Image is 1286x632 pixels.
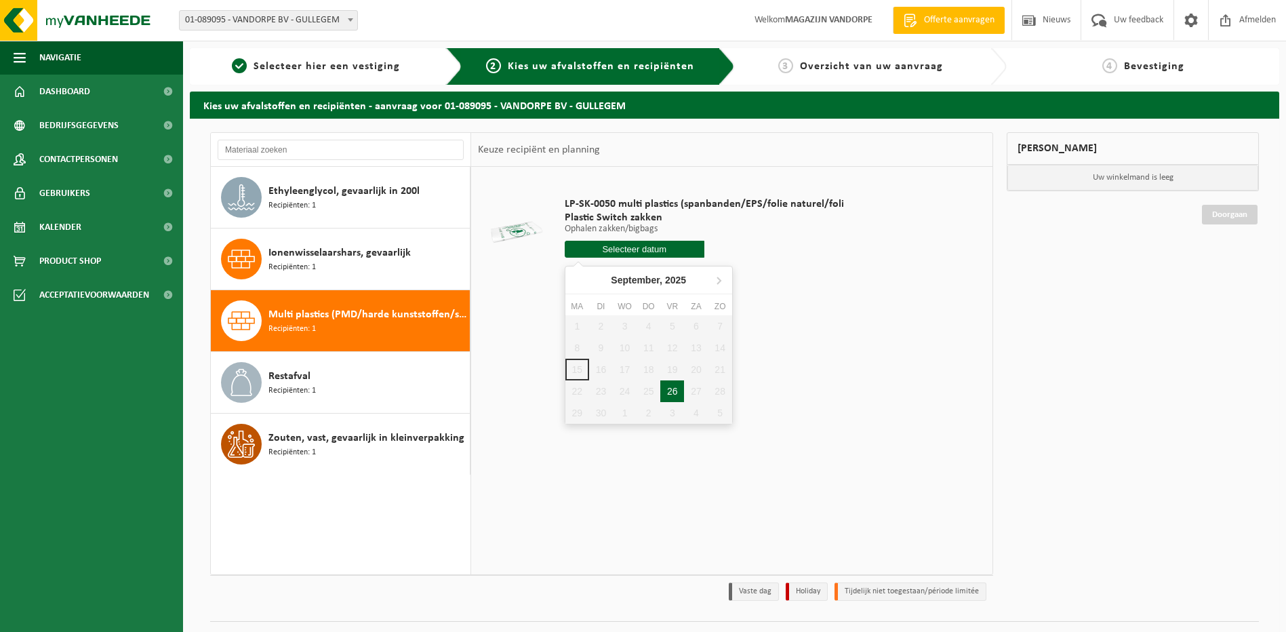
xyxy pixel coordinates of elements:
[268,446,316,459] span: Recipiënten: 1
[268,261,316,274] span: Recipiënten: 1
[39,41,81,75] span: Navigatie
[565,241,704,258] input: Selecteer datum
[268,323,316,336] span: Recipiënten: 1
[268,245,411,261] span: Ionenwisselaarshars, gevaarlijk
[1007,132,1259,165] div: [PERSON_NAME]
[268,430,464,446] span: Zouten, vast, gevaarlijk in kleinverpakking
[660,300,684,313] div: vr
[605,269,691,291] div: September,
[190,92,1279,118] h2: Kies uw afvalstoffen en recipiënten - aanvraag voor 01-089095 - VANDORPE BV - GULLEGEM
[211,290,470,352] button: Multi plastics (PMD/harde kunststoffen/spanbanden/EPS/folie naturel/folie gemengd) Recipiënten: 1
[232,58,247,73] span: 1
[637,300,660,313] div: do
[613,300,637,313] div: wo
[211,167,470,229] button: Ethyleenglycol, gevaarlijk in 200l Recipiënten: 1
[800,61,943,72] span: Overzicht van uw aanvraag
[39,244,101,278] span: Product Shop
[1007,165,1258,191] p: Uw winkelmand is leeg
[835,582,986,601] li: Tijdelijk niet toegestaan/période limitée
[565,224,844,234] p: Ophalen zakken/bigbags
[921,14,998,27] span: Offerte aanvragen
[268,183,420,199] span: Ethyleenglycol, gevaarlijk in 200l
[39,142,118,176] span: Contactpersonen
[665,275,686,285] i: 2025
[254,61,400,72] span: Selecteer hier een vestiging
[268,368,310,384] span: Restafval
[197,58,435,75] a: 1Selecteer hier een vestiging
[1124,61,1184,72] span: Bevestiging
[39,108,119,142] span: Bedrijfsgegevens
[565,300,589,313] div: ma
[39,75,90,108] span: Dashboard
[893,7,1005,34] a: Offerte aanvragen
[508,61,694,72] span: Kies uw afvalstoffen en recipiënten
[785,15,872,25] strong: MAGAZIJN VANDORPE
[565,197,844,211] span: LP-SK-0050 multi plastics (spanbanden/EPS/folie naturel/foli
[268,199,316,212] span: Recipiënten: 1
[589,300,613,313] div: di
[486,58,501,73] span: 2
[39,278,149,312] span: Acceptatievoorwaarden
[471,133,607,167] div: Keuze recipiënt en planning
[211,414,470,475] button: Zouten, vast, gevaarlijk in kleinverpakking Recipiënten: 1
[211,352,470,414] button: Restafval Recipiënten: 1
[180,11,357,30] span: 01-089095 - VANDORPE BV - GULLEGEM
[39,210,81,244] span: Kalender
[268,307,466,323] span: Multi plastics (PMD/harde kunststoffen/spanbanden/EPS/folie naturel/folie gemengd)
[218,140,464,160] input: Materiaal zoeken
[660,380,684,402] div: 26
[1102,58,1117,73] span: 4
[565,211,844,224] span: Plastic Switch zakken
[39,176,90,210] span: Gebruikers
[268,384,316,397] span: Recipiënten: 1
[729,582,779,601] li: Vaste dag
[684,300,708,313] div: za
[778,58,793,73] span: 3
[708,300,732,313] div: zo
[786,582,828,601] li: Holiday
[1202,205,1258,224] a: Doorgaan
[211,229,470,290] button: Ionenwisselaarshars, gevaarlijk Recipiënten: 1
[179,10,358,31] span: 01-089095 - VANDORPE BV - GULLEGEM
